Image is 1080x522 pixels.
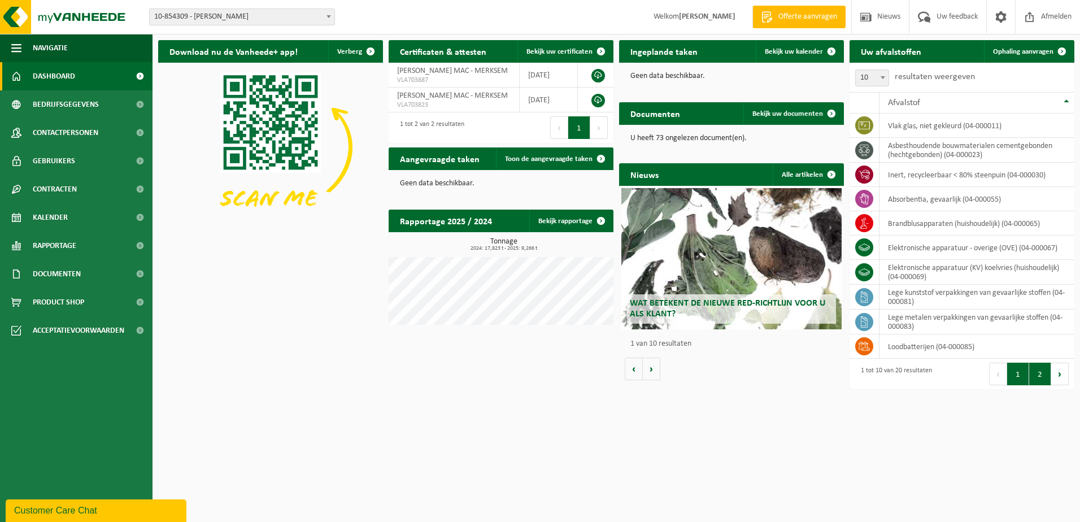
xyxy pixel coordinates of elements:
td: lege metalen verpakkingen van gevaarlijke stoffen (04-000083) [879,310,1074,334]
p: 1 van 10 resultaten [630,340,838,348]
td: elektronische apparatuur (KV) koelvries (huishoudelijk) (04-000069) [879,260,1074,285]
span: Bekijk uw certificaten [526,48,593,55]
span: Afvalstof [888,98,920,107]
span: 10 [856,70,889,86]
button: 2 [1029,363,1051,385]
span: 10-854309 - ELIA MERKSEM MAC - MERKSEM [150,9,334,25]
h2: Rapportage 2025 / 2024 [389,210,503,232]
h3: Tonnage [394,238,613,251]
span: Wat betekent de nieuwe RED-richtlijn voor u als klant? [630,299,825,319]
td: absorbentia, gevaarlijk (04-000055) [879,187,1074,211]
p: U heeft 73 ongelezen document(en). [630,134,833,142]
span: Documenten [33,260,81,288]
button: Volgende [643,358,660,380]
strong: [PERSON_NAME] [679,12,735,21]
iframe: chat widget [6,497,189,522]
a: Offerte aanvragen [752,6,846,28]
button: Verberg [328,40,382,63]
button: Previous [989,363,1007,385]
button: Vorige [625,358,643,380]
button: Previous [550,116,568,139]
td: elektronische apparatuur - overige (OVE) (04-000067) [879,236,1074,260]
span: Navigatie [33,34,68,62]
span: Verberg [337,48,362,55]
a: Bekijk uw documenten [743,102,843,125]
a: Bekijk uw kalender [756,40,843,63]
span: Gebruikers [33,147,75,175]
td: asbesthoudende bouwmaterialen cementgebonden (hechtgebonden) (04-000023) [879,138,1074,163]
img: Download de VHEPlus App [158,63,383,232]
td: lege kunststof verpakkingen van gevaarlijke stoffen (04-000081) [879,285,1074,310]
td: brandblusapparaten (huishoudelijk) (04-000065) [879,211,1074,236]
span: Offerte aanvragen [776,11,840,23]
a: Alle artikelen [773,163,843,186]
span: Bedrijfsgegevens [33,90,99,119]
h2: Uw afvalstoffen [850,40,933,62]
h2: Ingeplande taken [619,40,709,62]
span: Toon de aangevraagde taken [505,155,593,163]
h2: Download nu de Vanheede+ app! [158,40,309,62]
h2: Nieuws [619,163,670,185]
p: Geen data beschikbaar. [400,180,602,188]
button: 1 [568,116,590,139]
td: loodbatterijen (04-000085) [879,334,1074,359]
span: Product Shop [33,288,84,316]
span: 10 [855,69,889,86]
span: VLA703823 [397,101,511,110]
button: Next [590,116,608,139]
span: Acceptatievoorwaarden [33,316,124,345]
td: inert, recycleerbaar < 80% steenpuin (04-000030) [879,163,1074,187]
span: 2024: 17,823 t - 2025: 9,266 t [394,246,613,251]
label: resultaten weergeven [895,72,975,81]
h2: Documenten [619,102,691,124]
span: Bekijk uw documenten [752,110,823,118]
div: 1 tot 2 van 2 resultaten [394,115,464,140]
span: Kalender [33,203,68,232]
span: [PERSON_NAME] MAC - MERKSEM [397,92,508,100]
td: [DATE] [520,63,578,88]
span: Rapportage [33,232,76,260]
a: Ophaling aanvragen [984,40,1073,63]
h2: Certificaten & attesten [389,40,498,62]
a: Bekijk uw certificaten [517,40,612,63]
h2: Aangevraagde taken [389,147,491,169]
span: Bekijk uw kalender [765,48,823,55]
button: Next [1051,363,1069,385]
td: [DATE] [520,88,578,112]
a: Wat betekent de nieuwe RED-richtlijn voor u als klant? [621,188,842,329]
span: VLA703887 [397,76,511,85]
td: vlak glas, niet gekleurd (04-000011) [879,114,1074,138]
a: Bekijk rapportage [529,210,612,232]
span: Contracten [33,175,77,203]
div: 1 tot 10 van 20 resultaten [855,362,932,386]
span: 10-854309 - ELIA MERKSEM MAC - MERKSEM [149,8,335,25]
button: 1 [1007,363,1029,385]
p: Geen data beschikbaar. [630,72,833,80]
a: Toon de aangevraagde taken [496,147,612,170]
span: [PERSON_NAME] MAC - MERKSEM [397,67,508,75]
span: Contactpersonen [33,119,98,147]
span: Ophaling aanvragen [993,48,1053,55]
span: Dashboard [33,62,75,90]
